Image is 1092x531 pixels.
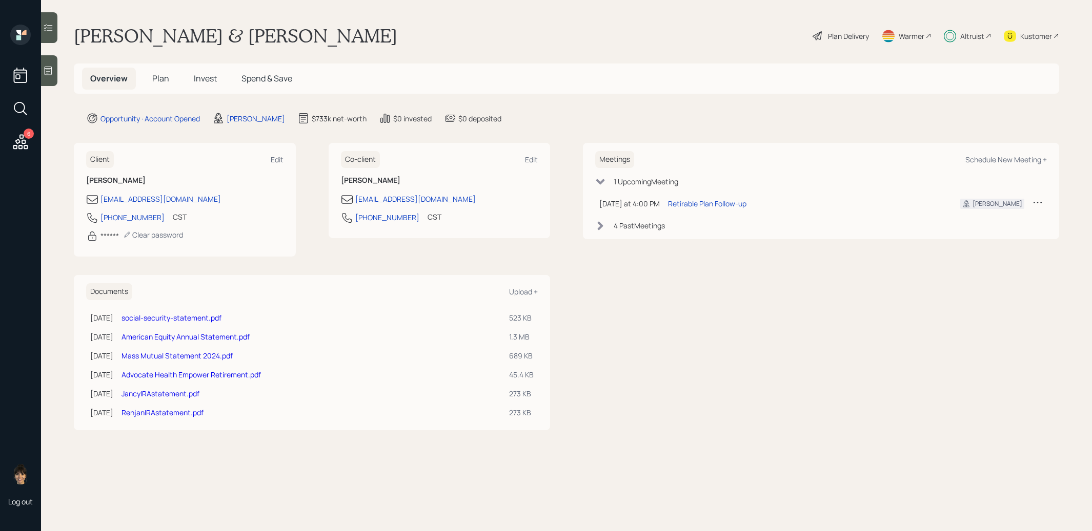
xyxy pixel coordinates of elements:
[965,155,1047,164] div: Schedule New Meeting +
[241,73,292,84] span: Spend & Save
[10,464,31,484] img: treva-nostdahl-headshot.png
[90,312,113,323] div: [DATE]
[227,113,285,124] div: [PERSON_NAME]
[152,73,169,84] span: Plan
[509,350,534,361] div: 689 KB
[599,198,660,209] div: [DATE] at 4:00 PM
[509,331,534,342] div: 1.3 MB
[86,283,132,300] h6: Documents
[355,194,476,204] div: [EMAIL_ADDRESS][DOMAIN_NAME]
[355,212,419,223] div: [PHONE_NUMBER]
[509,369,534,380] div: 45.4 KB
[122,351,233,360] a: Mass Mutual Statement 2024.pdf
[122,313,221,323] a: social-security-statement.pdf
[525,155,538,164] div: Edit
[509,407,534,418] div: 273 KB
[122,389,199,398] a: JancyIRAstatement.pdf
[90,73,128,84] span: Overview
[509,312,534,323] div: 523 KB
[973,199,1022,208] div: [PERSON_NAME]
[393,113,432,124] div: $0 invested
[194,73,217,84] span: Invest
[122,332,250,342] a: American Equity Annual Statement.pdf
[1020,31,1052,41] div: Kustomer
[122,370,261,379] a: Advocate Health Empower Retirement.pdf
[100,113,200,124] div: Opportunity · Account Opened
[614,176,678,187] div: 1 Upcoming Meeting
[86,176,284,185] h6: [PERSON_NAME]
[100,212,165,223] div: [PHONE_NUMBER]
[90,407,113,418] div: [DATE]
[899,31,924,41] div: Warmer
[74,25,397,47] h1: [PERSON_NAME] & [PERSON_NAME]
[90,331,113,342] div: [DATE]
[90,350,113,361] div: [DATE]
[614,220,665,231] div: 4 Past Meeting s
[509,287,538,296] div: Upload +
[271,155,284,164] div: Edit
[668,198,746,209] div: Retirable Plan Follow-up
[960,31,984,41] div: Altruist
[458,113,501,124] div: $0 deposited
[341,176,538,185] h6: [PERSON_NAME]
[8,497,33,506] div: Log out
[100,194,221,204] div: [EMAIL_ADDRESS][DOMAIN_NAME]
[90,388,113,399] div: [DATE]
[341,151,380,168] h6: Co-client
[90,369,113,380] div: [DATE]
[509,388,534,399] div: 273 KB
[312,113,367,124] div: $733k net-worth
[24,129,34,139] div: 6
[123,230,183,240] div: Clear password
[122,408,204,417] a: RenjanIRAstatement.pdf
[828,31,869,41] div: Plan Delivery
[595,151,634,168] h6: Meetings
[173,211,187,222] div: CST
[428,211,441,222] div: CST
[86,151,114,168] h6: Client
